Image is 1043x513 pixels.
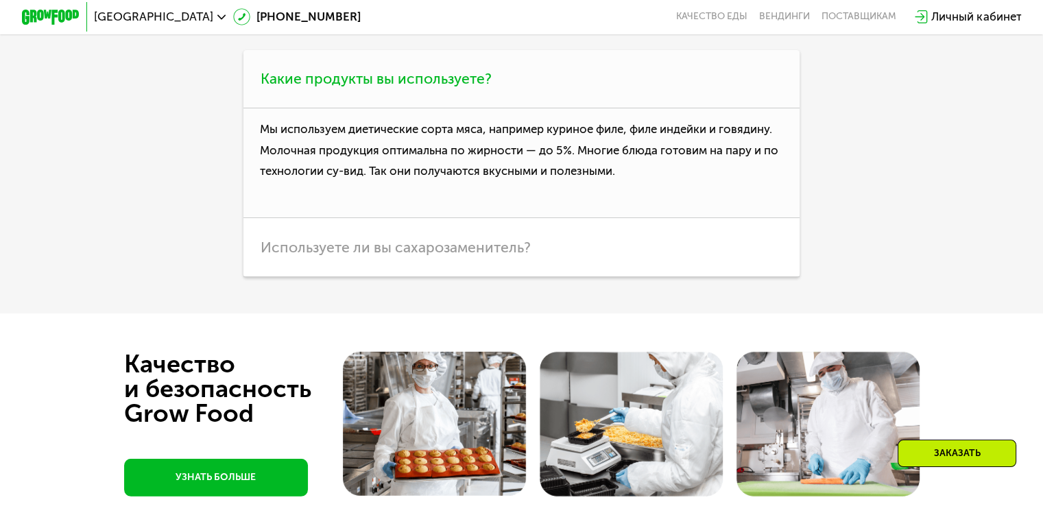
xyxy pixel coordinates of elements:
div: поставщикам [822,11,896,23]
p: Мы используем диетические сорта мяса, например куриное филе, филе индейки и говядину. Молочная пр... [243,108,800,218]
div: Качество и безопасность Grow Food [124,352,362,426]
span: Какие продукты вы используете? [261,70,492,87]
div: Заказать [898,440,1016,467]
span: Используете ли вы сахарозаменитель? [261,239,531,256]
span: [GEOGRAPHIC_DATA] [94,11,213,23]
div: Личный кабинет [931,8,1021,25]
a: [PHONE_NUMBER] [233,8,361,25]
a: Вендинги [759,11,810,23]
a: Качество еды [676,11,747,23]
a: УЗНАТЬ БОЛЬШЕ [124,459,308,497]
